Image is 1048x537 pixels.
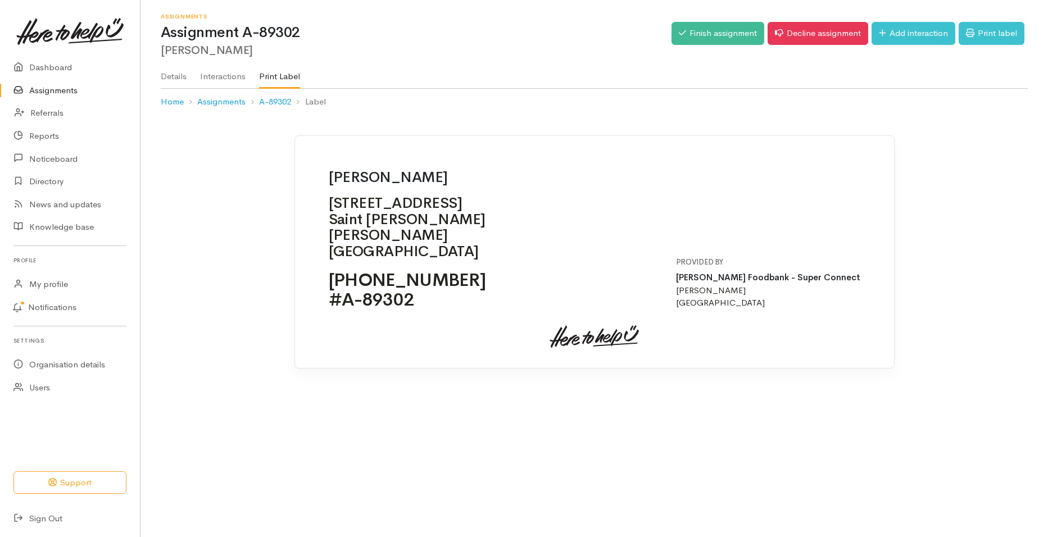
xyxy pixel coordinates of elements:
a: Print label [959,22,1024,45]
h1: [PERSON_NAME] [329,170,486,186]
h1: Assignment A-89302 [161,25,672,41]
a: Add interaction [872,22,955,45]
li: Label [291,95,325,108]
h6: Assignments [161,13,672,20]
a: A-89302 [259,95,291,108]
h2: [PERSON_NAME] [161,44,672,57]
img: heretohelpu.svg [550,325,639,348]
a: Home [161,95,184,108]
a: Decline assignment [768,22,868,45]
p: [PHONE_NUMBER] #A-89302 [329,270,486,310]
a: Assignments [197,95,246,108]
h5: Provided by [676,258,860,266]
a: Interactions [200,57,246,88]
h6: Settings [13,333,126,348]
p: [PERSON_NAME] [GEOGRAPHIC_DATA] [676,271,860,310]
strong: [PERSON_NAME] Foodbank - Super Connect [676,272,860,283]
a: Details [161,57,187,88]
button: Support [13,471,126,494]
nav: breadcrumb [161,89,1028,115]
a: Finish assignment [672,22,764,45]
h6: Profile [13,253,126,268]
a: Print Label [259,57,300,89]
p: [STREET_ADDRESS] Saint [PERSON_NAME] [PERSON_NAME] [GEOGRAPHIC_DATA] [329,195,486,260]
